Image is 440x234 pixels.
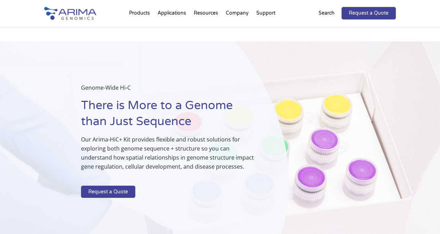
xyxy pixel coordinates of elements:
img: Arima-Genomics-logo [44,7,96,20]
a: Request a Quote [81,186,135,198]
p: Our Arima-HiC+ Kit provides flexible and robust solutions for exploring both genome sequence + st... [81,135,255,177]
a: Request a Quote [342,7,396,19]
p: Search [319,9,335,18]
p: Genome-Wide Hi-C [81,83,255,98]
h1: There is More to a Genome than Just Sequence [81,98,255,135]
